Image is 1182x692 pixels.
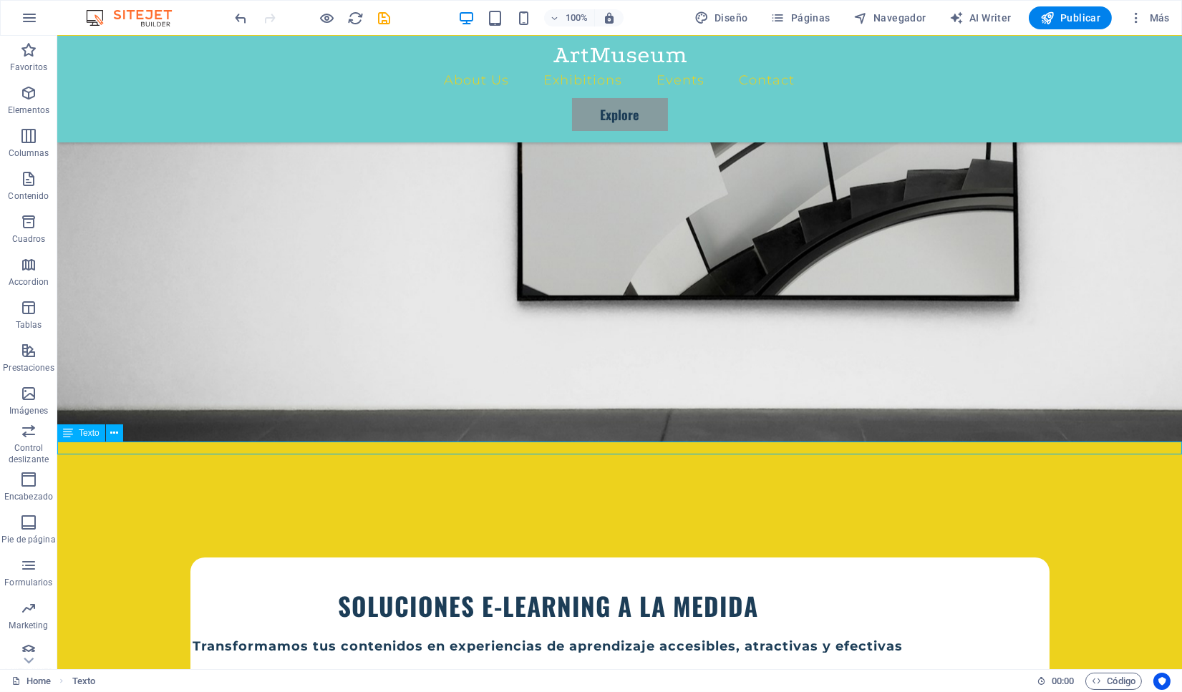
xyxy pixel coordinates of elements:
p: Encabezado [4,491,53,502]
button: Navegador [848,6,932,29]
p: Accordion [9,276,49,288]
span: Texto [79,429,100,437]
p: Marketing [9,620,48,631]
div: Diseño (Ctrl+Alt+Y) [689,6,754,29]
button: AI Writer [944,6,1017,29]
p: Imágenes [9,405,48,416]
span: AI Writer [949,11,1012,25]
i: Volver a cargar página [348,10,364,26]
span: Haz clic para seleccionar y doble clic para editar [72,673,95,690]
button: save [376,9,393,26]
p: Cuadros [12,233,46,245]
h6: Tiempo de la sesión [1037,673,1075,690]
p: Prestaciones [3,362,54,374]
i: Deshacer: Mover elementos (Ctrl+Z) [233,10,250,26]
i: Al redimensionar, ajustar el nivel de zoom automáticamente para ajustarse al dispositivo elegido. [603,11,616,24]
p: Formularios [4,577,52,588]
span: 00 00 [1052,673,1074,690]
i: Guardar (Ctrl+S) [377,10,393,26]
nav: breadcrumb [72,673,95,690]
img: Editor Logo [82,9,190,26]
span: Más [1129,11,1170,25]
span: : [1062,676,1064,686]
button: reload [347,9,364,26]
button: Usercentrics [1153,673,1171,690]
span: Diseño [694,11,748,25]
span: Publicar [1040,11,1101,25]
h6: 100% [566,9,588,26]
p: Columnas [9,147,49,159]
button: Haz clic para salir del modo de previsualización y seguir editando [319,9,336,26]
p: Elementos [8,104,49,116]
span: Navegador [853,11,926,25]
p: Pie de página [1,534,55,545]
button: Páginas [765,6,836,29]
button: undo [233,9,250,26]
span: Código [1092,673,1135,690]
span: Páginas [771,11,830,25]
button: Diseño [689,6,754,29]
button: Código [1085,673,1142,690]
a: Haz clic para cancelar la selección y doble clic para abrir páginas [11,673,51,690]
p: Contenido [8,190,49,202]
p: Tablas [16,319,42,331]
button: 100% [544,9,595,26]
p: Favoritos [10,62,47,73]
button: Más [1123,6,1176,29]
button: Publicar [1029,6,1113,29]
